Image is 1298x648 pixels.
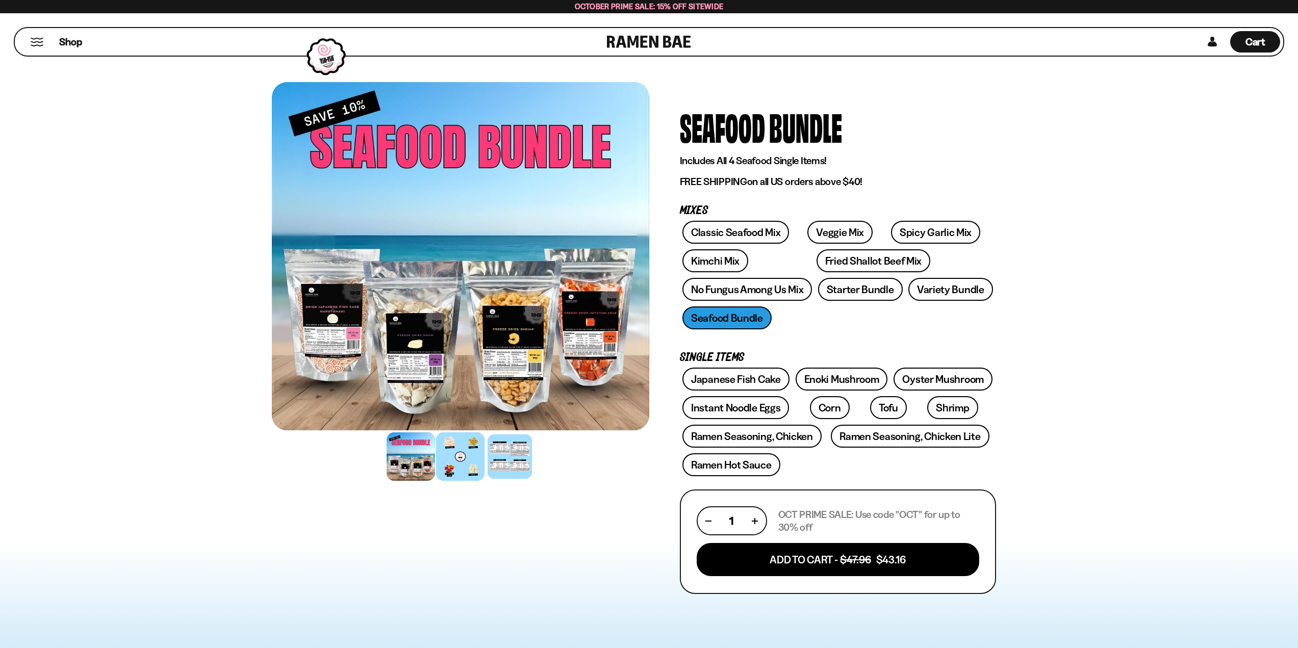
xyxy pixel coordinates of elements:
[891,221,980,244] a: Spicy Garlic Mix
[1230,28,1280,56] div: Cart
[30,38,44,46] button: Mobile Menu Trigger
[680,175,996,188] p: on all US orders above $40!
[682,249,748,272] a: Kimchi Mix
[682,368,790,391] a: Japanese Fish Cake
[831,425,989,448] a: Ramen Seasoning, Chicken Lite
[769,108,842,146] div: Bundle
[697,543,979,576] button: Add To Cart - $47.96 $43.16
[818,278,903,301] a: Starter Bundle
[927,396,978,419] a: Shrimp
[59,35,82,49] span: Shop
[680,108,765,146] div: Seafood
[680,154,996,167] p: Includes All 4 Seafood Single Items!
[575,2,724,11] span: October Prime Sale: 15% off Sitewide
[796,368,888,391] a: Enoki Mushroom
[680,206,996,216] p: Mixes
[908,278,993,301] a: Variety Bundle
[680,353,996,362] p: Single Items
[682,278,812,301] a: No Fungus Among Us Mix
[817,249,930,272] a: Fried Shallot Beef Mix
[682,425,822,448] a: Ramen Seasoning, Chicken
[682,396,789,419] a: Instant Noodle Eggs
[894,368,992,391] a: Oyster Mushroom
[682,453,780,476] a: Ramen Hot Sauce
[1245,36,1265,48] span: Cart
[778,508,979,534] p: OCT PRIME SALE: Use code "OCT" for up to 30% off
[682,221,789,244] a: Classic Seafood Mix
[870,396,907,419] a: Tofu
[680,175,747,188] strong: FREE SHIPPING
[729,514,733,527] span: 1
[807,221,873,244] a: Veggie Mix
[810,396,850,419] a: Corn
[59,31,82,53] a: Shop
